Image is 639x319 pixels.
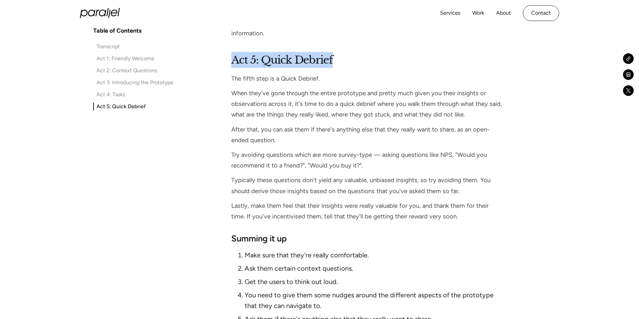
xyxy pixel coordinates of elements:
[93,91,173,99] a: Act 4: Tasks
[231,200,502,222] p: Lastly, make them feel that their insights were really valuable for you, and thank them for their...
[231,175,502,196] p: Typically these questions don't yield any valuable, unbiased insights, so try avoiding them. You ...
[97,43,120,51] div: Transcript
[97,79,173,87] div: Act 3: Introducing the Prototype
[231,232,502,244] h3: Summing it up
[97,91,125,99] div: Act 4: Tasks
[245,263,502,274] li: Ask them certain context questions.
[231,150,502,171] p: Try avoiding questions which are more survey-type — asking questions like NPS, "Would you recomme...
[97,67,157,75] div: Act 2: Context Questions
[93,79,173,87] a: Act 3: Introducing the Prototype
[231,73,502,84] p: The fifth step is a Quick Debrief.
[97,55,154,63] div: Act 1: Friendly Welcome
[245,276,502,287] li: Get the users to think out loud.
[496,8,511,18] a: About
[231,52,502,68] h2: Act 5: Quick Debrief
[97,103,146,111] div: Act 5: Quick Debrief
[80,8,120,18] a: home
[93,43,173,51] a: Transcript
[472,8,484,18] a: Work
[245,250,502,260] li: Make sure that they're really comfortable.
[93,55,173,63] a: Act 1: Friendly Welcome
[523,5,559,21] a: Contact
[93,27,141,35] h4: Table of Contents
[93,103,173,111] a: Act 5: Quick Debrief
[245,290,502,311] li: You need to give them some nudges around the different aspects of the prototype that they can nav...
[440,8,460,18] a: Services
[231,88,502,120] p: When they've gone through the entire prototype and pretty much given you their insights or observ...
[231,124,502,146] p: After that, you can ask them if there's anything else that they really want to share, as an open-...
[93,67,173,75] a: Act 2: Context Questions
